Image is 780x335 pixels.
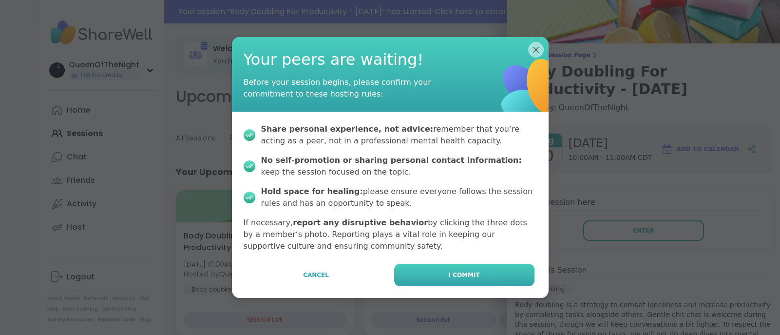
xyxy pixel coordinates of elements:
[394,264,534,286] button: I commit
[244,77,438,100] div: Before your session begins, please confirm your commitment to these hosting rules:
[261,186,537,209] div: please ensure everyone follows the session rules and has an opportunity to speak.
[303,271,329,279] span: Cancel
[464,23,597,156] img: ShareWell Logomark
[293,218,428,227] b: report any disruptive behavior
[261,155,537,178] div: keep the session focused on the topic.
[261,123,537,147] div: remember that you’re acting as a peer, not in a professional mental health capacity.
[261,124,434,134] b: Share personal experience, not advice:
[244,49,537,71] span: Your peers are waiting!
[244,217,537,252] p: If necessary, by clicking the three dots by a member‘s photo. Reporting plays a vital role in kee...
[261,156,522,165] b: No self-promotion or sharing personal contact information:
[261,187,363,196] b: Hold space for healing:
[448,271,479,279] span: I commit
[246,264,386,286] button: Cancel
